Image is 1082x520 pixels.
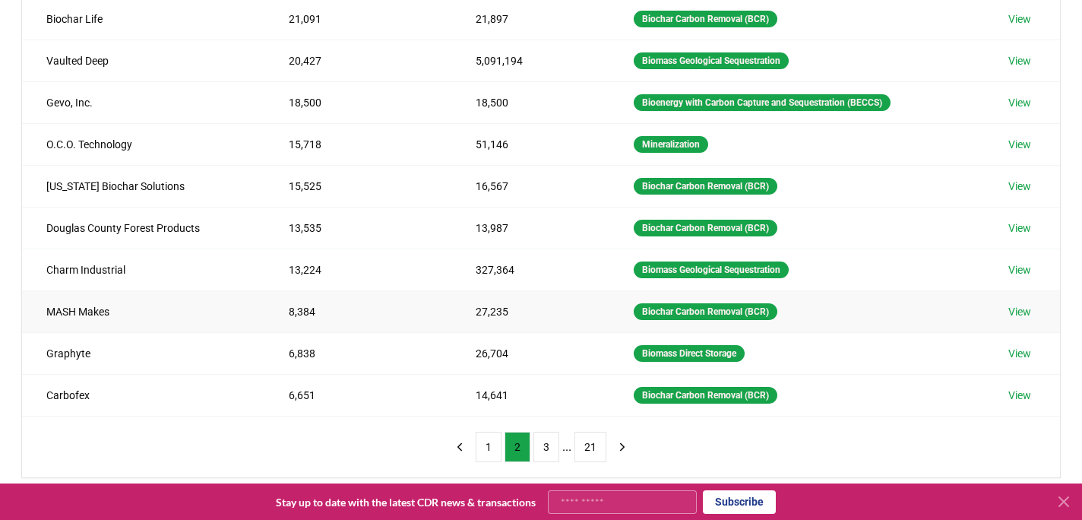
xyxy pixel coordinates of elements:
td: 26,704 [451,332,609,374]
td: Douglas County Forest Products [22,207,264,249]
td: 51,146 [451,123,609,165]
td: O.C.O. Technology [22,123,264,165]
td: 5,091,194 [451,40,609,81]
td: 27,235 [451,290,609,332]
div: Biomass Geological Sequestration [634,52,789,69]
td: Gevo, Inc. [22,81,264,123]
td: Carbofex [22,374,264,416]
a: View [1008,304,1031,319]
td: Charm Industrial [22,249,264,290]
button: previous page [447,432,473,462]
td: MASH Makes [22,290,264,332]
li: ... [562,438,571,456]
td: 6,838 [264,332,451,374]
button: next page [609,432,635,462]
button: 3 [533,432,559,462]
a: View [1008,220,1031,236]
a: View [1008,95,1031,110]
td: 13,224 [264,249,451,290]
td: 18,500 [451,81,609,123]
a: View [1008,137,1031,152]
div: Biomass Direct Storage [634,345,745,362]
td: [US_STATE] Biochar Solutions [22,165,264,207]
td: 327,364 [451,249,609,290]
button: 1 [476,432,501,462]
a: View [1008,53,1031,68]
a: View [1008,388,1031,403]
td: 6,651 [264,374,451,416]
div: Biochar Carbon Removal (BCR) [634,11,777,27]
div: Biochar Carbon Removal (BCR) [634,387,777,404]
div: Bioenergy with Carbon Capture and Sequestration (BECCS) [634,94,891,111]
td: Graphyte [22,332,264,374]
a: View [1008,262,1031,277]
td: 14,641 [451,374,609,416]
td: 16,567 [451,165,609,207]
button: 21 [574,432,606,462]
td: 8,384 [264,290,451,332]
a: View [1008,179,1031,194]
div: Biochar Carbon Removal (BCR) [634,220,777,236]
td: Vaulted Deep [22,40,264,81]
td: 20,427 [264,40,451,81]
td: 13,535 [264,207,451,249]
a: View [1008,11,1031,27]
button: 2 [505,432,530,462]
div: Biochar Carbon Removal (BCR) [634,303,777,320]
td: 18,500 [264,81,451,123]
td: 15,525 [264,165,451,207]
div: Mineralization [634,136,708,153]
td: 13,987 [451,207,609,249]
a: View [1008,346,1031,361]
div: Biomass Geological Sequestration [634,262,789,278]
td: 15,718 [264,123,451,165]
div: Biochar Carbon Removal (BCR) [634,178,777,195]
